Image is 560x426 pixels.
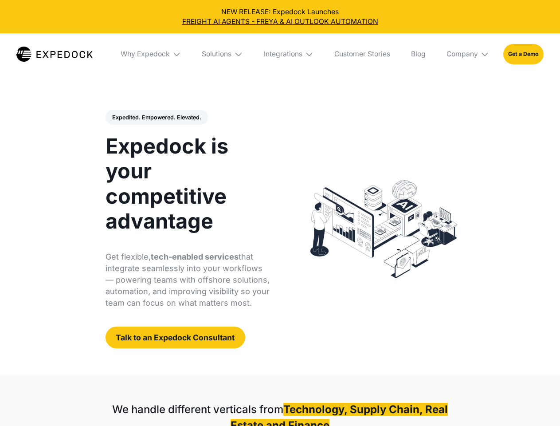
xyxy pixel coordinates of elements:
div: Company [446,50,478,59]
div: Integrations [264,50,302,59]
div: Why Expedock [121,50,170,59]
a: Get a Demo [503,44,544,64]
strong: We handle different verticals from [112,403,283,416]
a: Talk to an Expedock Consultant [106,327,245,348]
div: NEW RELEASE: Expedock Launches [7,7,553,27]
div: Solutions [202,50,231,59]
p: Get flexible, that integrate seamlessly into your workflows — powering teams with offshore soluti... [106,251,270,309]
div: Company [439,33,496,75]
div: Solutions [195,33,250,75]
div: Integrations [257,33,321,75]
strong: tech-enabled services [151,252,239,261]
a: FREIGHT AI AGENTS - FREYA & AI OUTLOOK AUTOMATION [7,17,553,27]
h1: Expedock is your competitive advantage [106,134,270,233]
a: Blog [404,33,432,75]
div: Why Expedock [114,33,188,75]
a: Customer Stories [327,33,397,75]
iframe: Chat Widget [516,383,560,426]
